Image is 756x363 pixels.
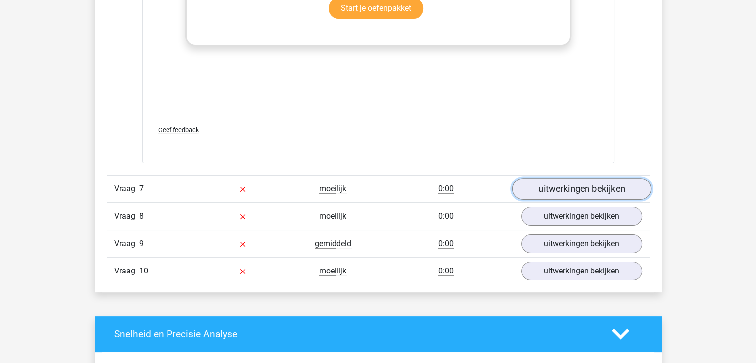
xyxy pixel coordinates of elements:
[521,207,642,226] a: uitwerkingen bekijken
[438,239,454,249] span: 0:00
[315,239,351,249] span: gemiddeld
[114,328,597,340] h4: Snelheid en Precisie Analyse
[139,184,144,193] span: 7
[319,266,346,276] span: moeilijk
[512,178,651,200] a: uitwerkingen bekijken
[319,211,346,221] span: moeilijk
[139,239,144,248] span: 9
[114,265,139,277] span: Vraag
[139,211,144,221] span: 8
[319,184,346,194] span: moeilijk
[438,266,454,276] span: 0:00
[114,183,139,195] span: Vraag
[521,234,642,253] a: uitwerkingen bekijken
[158,126,199,134] span: Geef feedback
[114,210,139,222] span: Vraag
[521,262,642,280] a: uitwerkingen bekijken
[438,184,454,194] span: 0:00
[438,211,454,221] span: 0:00
[114,238,139,250] span: Vraag
[139,266,148,275] span: 10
